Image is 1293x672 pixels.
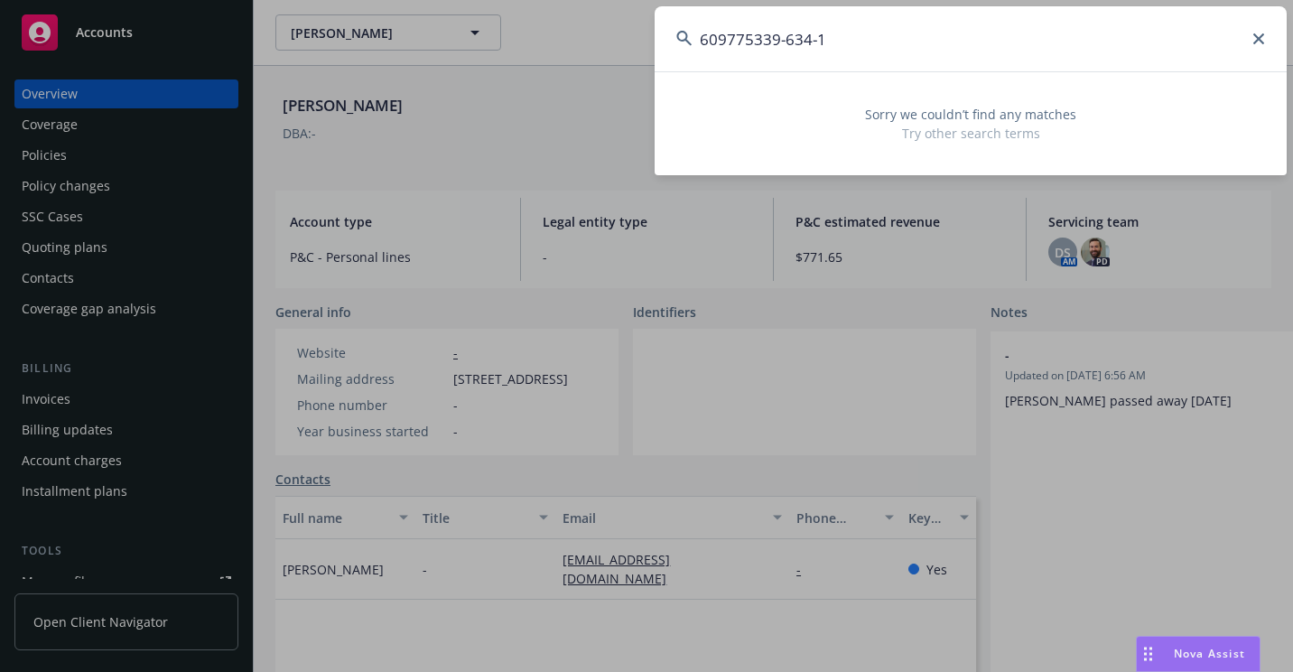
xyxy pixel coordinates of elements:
span: Sorry we couldn’t find any matches [676,105,1265,124]
input: Search... [655,6,1287,71]
span: Nova Assist [1174,646,1245,661]
div: Drag to move [1137,637,1159,671]
span: Try other search terms [676,124,1265,143]
button: Nova Assist [1136,636,1260,672]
